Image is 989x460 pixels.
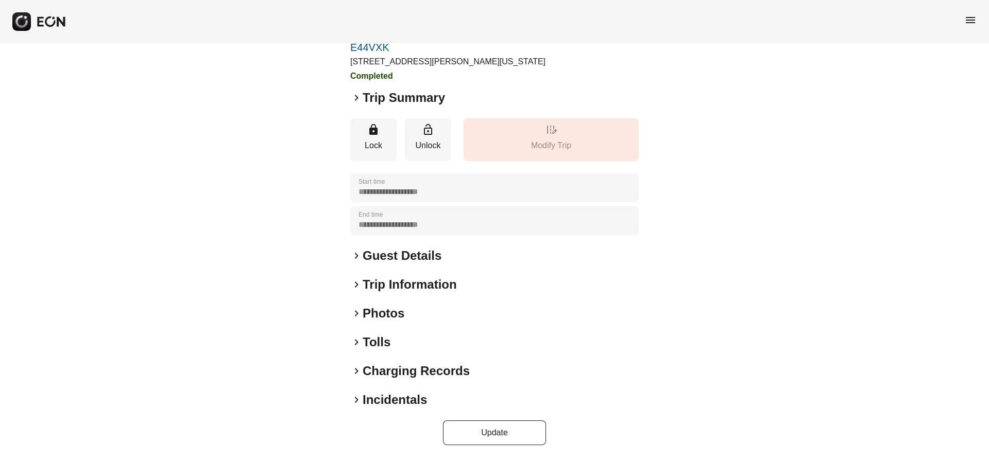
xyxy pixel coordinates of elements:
[355,139,391,152] p: Lock
[350,307,363,320] span: keyboard_arrow_right
[410,139,446,152] p: Unlock
[350,250,363,262] span: keyboard_arrow_right
[363,305,404,322] h2: Photos
[363,276,457,293] h2: Trip Information
[350,70,545,82] h3: Completed
[363,90,445,106] h2: Trip Summary
[350,365,363,377] span: keyboard_arrow_right
[443,420,546,445] button: Update
[363,247,441,264] h2: Guest Details
[964,14,977,26] span: menu
[367,123,380,136] span: lock
[350,118,397,161] button: Lock
[350,92,363,104] span: keyboard_arrow_right
[350,56,545,68] p: [STREET_ADDRESS][PERSON_NAME][US_STATE]
[363,334,390,350] h2: Tolls
[363,363,470,379] h2: Charging Records
[350,41,545,54] a: E44VXK
[350,336,363,348] span: keyboard_arrow_right
[405,118,451,161] button: Unlock
[422,123,434,136] span: lock_open
[363,392,427,408] h2: Incidentals
[350,278,363,291] span: keyboard_arrow_right
[350,394,363,406] span: keyboard_arrow_right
